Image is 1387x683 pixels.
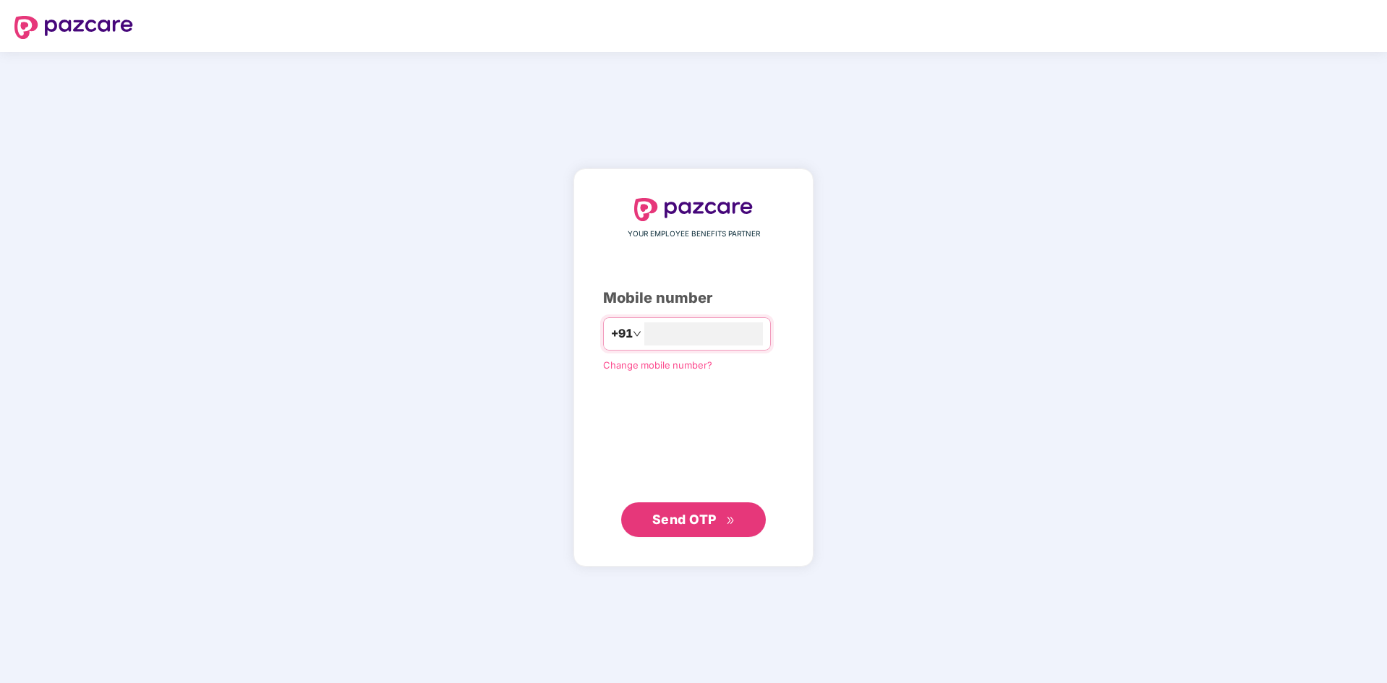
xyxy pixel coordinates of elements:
[652,512,717,527] span: Send OTP
[628,228,760,240] span: YOUR EMPLOYEE BENEFITS PARTNER
[14,16,133,39] img: logo
[633,330,641,338] span: down
[726,516,735,525] span: double-right
[611,325,633,343] span: +91
[603,287,784,309] div: Mobile number
[621,502,766,537] button: Send OTPdouble-right
[634,198,753,221] img: logo
[603,359,712,371] a: Change mobile number?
